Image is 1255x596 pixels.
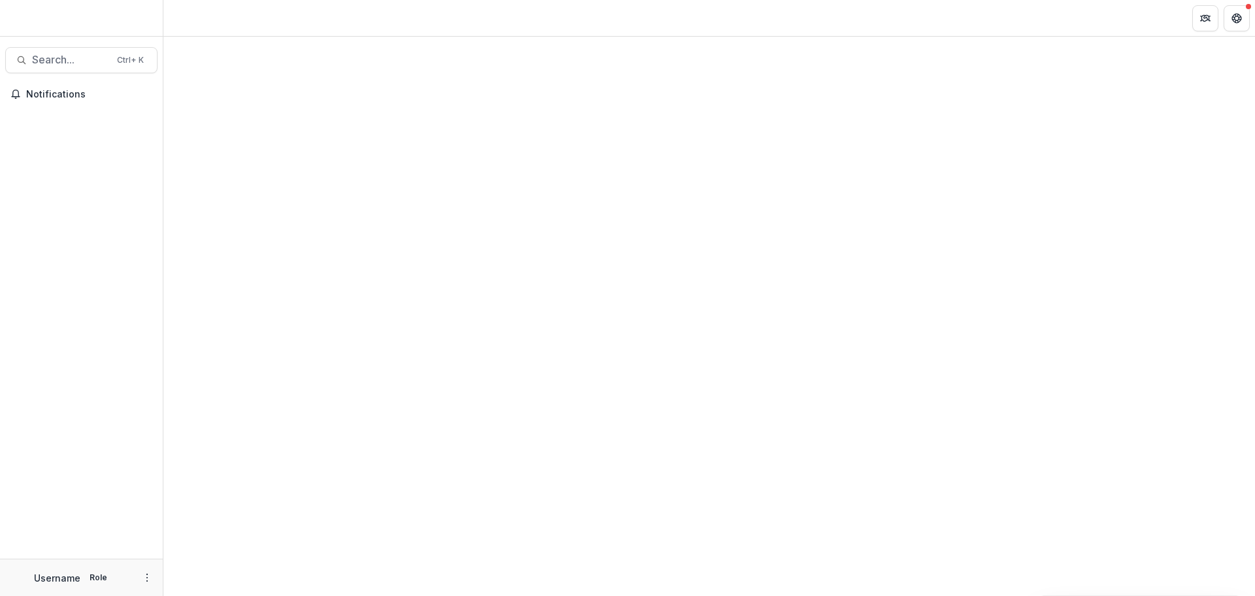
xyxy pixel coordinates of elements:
p: Role [86,572,111,584]
nav: breadcrumb [169,9,224,27]
button: Partners [1192,5,1218,31]
button: Get Help [1224,5,1250,31]
span: Notifications [26,89,152,100]
button: Search... [5,47,158,73]
button: More [139,570,155,586]
span: Search... [32,54,109,66]
button: Notifications [5,84,158,105]
div: Ctrl + K [114,53,146,67]
p: Username [34,571,80,585]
